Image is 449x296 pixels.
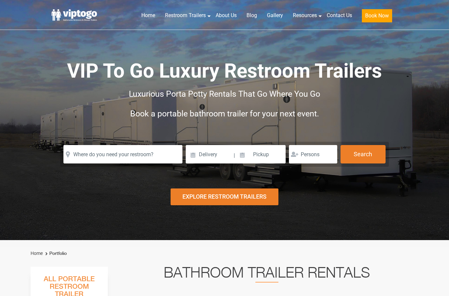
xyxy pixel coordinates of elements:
[341,145,386,163] button: Search
[236,145,286,163] input: Pickup
[242,8,262,23] a: Blog
[288,8,322,23] a: Resources
[63,145,182,163] input: Where do you need your restroom?
[129,89,320,99] span: Luxurious Porta Potty Rentals That Go Where You Go
[289,145,337,163] input: Persons
[423,270,449,296] button: Live Chat
[211,8,242,23] a: About Us
[362,9,392,22] button: Book Now
[322,8,357,23] a: Contact Us
[262,8,288,23] a: Gallery
[130,109,319,118] span: Book a portable bathroom trailer for your next event.
[44,250,67,258] li: Portfolio
[31,251,43,256] a: Home
[67,59,382,83] span: VIP To Go Luxury Restroom Trailers
[136,8,160,23] a: Home
[357,8,397,26] a: Book Now
[171,188,278,205] div: Explore Restroom Trailers
[186,145,233,163] input: Delivery
[117,267,417,283] h2: Bathroom Trailer Rentals
[160,8,211,23] a: Restroom Trailers
[234,145,235,166] span: |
